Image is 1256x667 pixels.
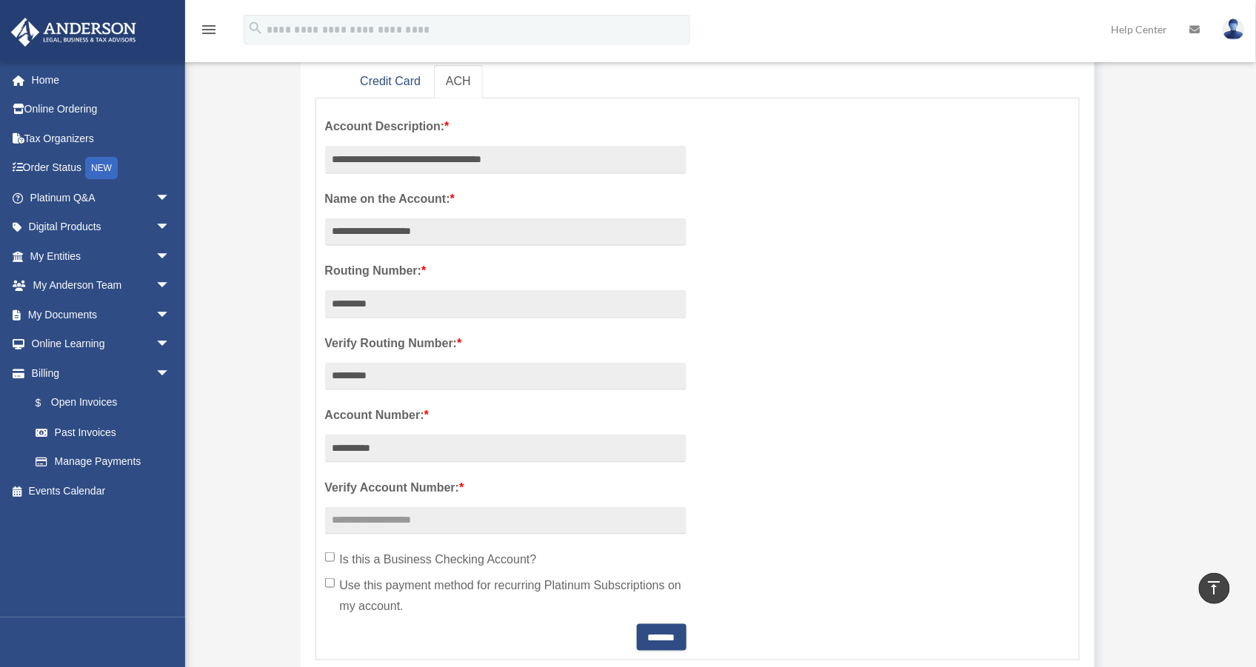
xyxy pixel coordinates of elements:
[10,241,193,271] a: My Entitiesarrow_drop_down
[348,65,432,98] a: Credit Card
[325,477,687,498] label: Verify Account Number:
[44,394,51,412] span: $
[10,271,193,301] a: My Anderson Teamarrow_drop_down
[10,329,193,359] a: Online Learningarrow_drop_down
[10,124,193,153] a: Tax Organizers
[10,65,193,95] a: Home
[325,578,335,588] input: Use this payment method for recurring Platinum Subscriptions on my account.
[325,549,687,570] label: Is this a Business Checking Account?
[10,358,193,388] a: Billingarrow_drop_down
[1223,19,1245,40] img: User Pic
[10,95,193,124] a: Online Ordering
[434,65,483,98] a: ACH
[21,447,185,477] a: Manage Payments
[156,241,185,272] span: arrow_drop_down
[10,153,193,184] a: Order StatusNEW
[325,405,687,426] label: Account Number:
[325,116,687,137] label: Account Description:
[21,418,193,447] a: Past Invoices
[1199,573,1230,604] a: vertical_align_top
[10,183,193,212] a: Platinum Q&Aarrow_drop_down
[156,300,185,330] span: arrow_drop_down
[325,189,687,210] label: Name on the Account:
[200,21,218,38] i: menu
[325,552,335,562] input: Is this a Business Checking Account?
[85,157,118,179] div: NEW
[200,26,218,38] a: menu
[325,261,687,281] label: Routing Number:
[325,575,687,617] label: Use this payment method for recurring Platinum Subscriptions on my account.
[156,358,185,389] span: arrow_drop_down
[21,388,193,418] a: $Open Invoices
[10,212,193,242] a: Digital Productsarrow_drop_down
[156,212,185,243] span: arrow_drop_down
[10,300,193,329] a: My Documentsarrow_drop_down
[247,20,264,36] i: search
[156,183,185,213] span: arrow_drop_down
[156,329,185,360] span: arrow_drop_down
[7,18,141,47] img: Anderson Advisors Platinum Portal
[10,476,193,506] a: Events Calendar
[325,333,687,354] label: Verify Routing Number:
[156,271,185,301] span: arrow_drop_down
[1206,579,1223,597] i: vertical_align_top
